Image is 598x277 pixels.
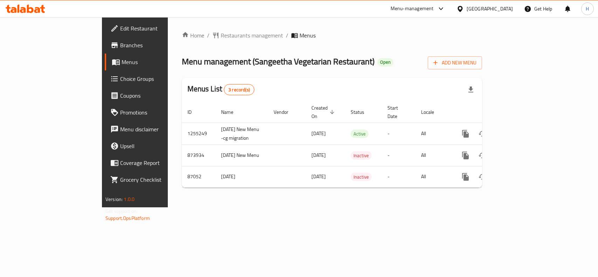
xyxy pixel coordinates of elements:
td: All [415,123,452,145]
a: Restaurants management [212,31,283,40]
span: [DATE] [311,172,326,181]
a: Choice Groups [105,70,202,87]
td: [DATE] New Menu -cg migration [215,123,268,145]
div: Export file [462,81,479,98]
a: Grocery Checklist [105,171,202,188]
button: more [457,168,474,185]
td: - [382,166,415,187]
span: Branches [120,41,196,49]
table: enhanced table [182,102,530,188]
td: All [415,145,452,166]
a: Edit Restaurant [105,20,202,37]
span: Upsell [120,142,196,150]
nav: breadcrumb [182,31,482,40]
span: Locale [421,108,443,116]
li: / [207,31,209,40]
button: Change Status [474,168,491,185]
a: Menus [105,54,202,70]
span: Choice Groups [120,75,196,83]
a: Menu disclaimer [105,121,202,138]
span: Promotions [120,108,196,117]
span: Add New Menu [433,58,476,67]
button: Change Status [474,125,491,142]
td: [DATE] New Menu [215,145,268,166]
span: Edit Restaurant [120,24,196,33]
button: Change Status [474,147,491,164]
a: Promotions [105,104,202,121]
a: Branches [105,37,202,54]
span: Menus [122,58,196,66]
td: - [382,145,415,166]
span: Restaurants management [221,31,283,40]
div: Inactive [351,151,372,160]
a: Coverage Report [105,154,202,171]
span: Version: [105,195,123,204]
span: Vendor [274,108,297,116]
div: Menu-management [391,5,434,13]
span: Status [351,108,373,116]
span: Menu management ( Sangeetha Vegetarian Restaurant ) [182,54,374,69]
span: 3 record(s) [224,86,254,93]
td: - [382,123,415,145]
li: / [286,31,288,40]
span: Get support on: [105,207,138,216]
span: Start Date [387,104,407,120]
span: Created On [311,104,337,120]
th: Actions [452,102,530,123]
span: Name [221,108,242,116]
span: Open [377,59,393,65]
div: Open [377,58,393,67]
span: Menus [300,31,316,40]
span: Active [351,130,369,138]
button: more [457,147,474,164]
div: Total records count [224,84,254,95]
a: Support.OpsPlatform [105,214,150,223]
span: 1.0.0 [124,195,135,204]
a: Coupons [105,87,202,104]
span: [DATE] [311,129,326,138]
span: ID [187,108,201,116]
td: All [415,166,452,187]
span: Inactive [351,173,372,181]
td: [DATE] [215,166,268,187]
span: Coupons [120,91,196,100]
button: Add New Menu [428,56,482,69]
a: Upsell [105,138,202,154]
span: Grocery Checklist [120,175,196,184]
button: more [457,125,474,142]
div: [GEOGRAPHIC_DATA] [467,5,513,13]
span: Menu disclaimer [120,125,196,133]
h2: Menus List [187,84,254,95]
span: Coverage Report [120,159,196,167]
span: Inactive [351,152,372,160]
span: H [586,5,589,13]
span: [DATE] [311,151,326,160]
